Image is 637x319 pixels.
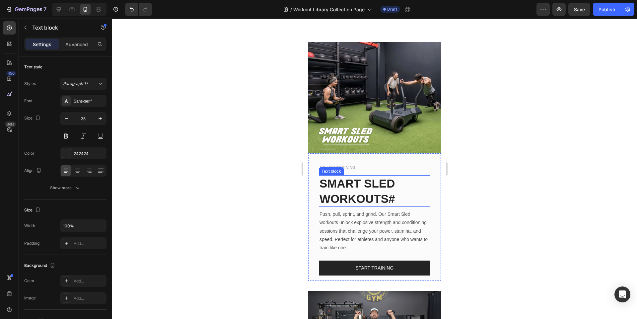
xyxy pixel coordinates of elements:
[24,240,39,246] div: Padding
[24,182,106,194] button: Show more
[60,220,106,232] input: Auto
[24,64,42,70] div: Text style
[24,166,43,175] div: Align
[125,3,152,16] div: Undo/Redo
[74,98,105,104] div: Sans-serif
[24,114,42,123] div: Size
[24,150,35,156] div: Color
[32,24,89,32] p: Text block
[599,6,615,13] div: Publish
[574,7,585,12] span: Save
[50,185,81,191] div: Show more
[74,278,105,284] div: Add...
[593,3,621,16] button: Publish
[3,3,49,16] button: 7
[24,223,35,229] div: Width
[43,5,46,13] p: 7
[293,6,365,13] span: Workout Library Collection Page
[74,295,105,301] div: Add...
[24,81,36,87] div: Styles
[6,71,16,76] div: 450
[303,19,446,319] iframe: Design area
[74,241,105,247] div: Add...
[5,121,16,127] div: Beta
[24,278,35,284] div: Color
[65,41,88,48] p: Advanced
[24,295,36,301] div: Image
[24,206,42,215] div: Size
[60,78,106,90] button: Paragraph 1*
[614,286,630,302] div: Open Intercom Messenger
[33,41,51,48] p: Settings
[24,98,33,104] div: Font
[290,6,292,13] span: /
[63,81,88,87] span: Paragraph 1*
[24,261,56,270] div: Background
[568,3,590,16] button: Save
[74,151,105,157] div: 242424
[387,6,397,12] span: Draft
